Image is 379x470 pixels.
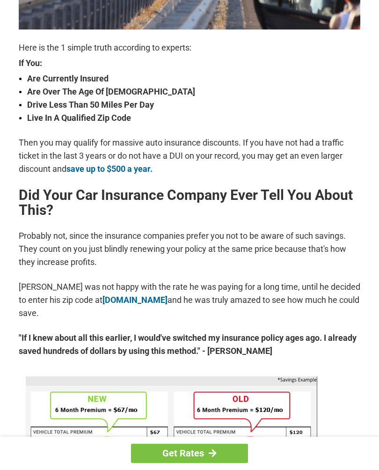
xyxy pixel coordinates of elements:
[19,41,360,54] p: Here is the 1 simple truth according to experts:
[27,98,360,111] strong: Drive Less Than 50 Miles Per Day
[66,164,153,174] a: save up to $500 a year.
[19,280,360,320] p: [PERSON_NAME] was not happy with the rate he was paying for a long time, until he decided to ente...
[19,229,360,269] p: Probably not, since the insurance companies prefer you not to be aware of such savings. They coun...
[102,295,168,305] a: [DOMAIN_NAME]
[27,72,360,85] strong: Are Currently Insured
[131,444,248,463] a: Get Rates
[19,188,360,218] h2: Did Your Car Insurance Company Ever Tell You About This?
[19,59,360,67] strong: If You:
[19,331,360,358] strong: "If I knew about all this earlier, I would've switched my insurance policy ages ago. I already sa...
[27,111,360,125] strong: Live In A Qualified Zip Code
[19,136,360,176] p: Then you may qualify for massive auto insurance discounts. If you have not had a traffic ticket i...
[27,85,360,98] strong: Are Over The Age Of [DEMOGRAPHIC_DATA]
